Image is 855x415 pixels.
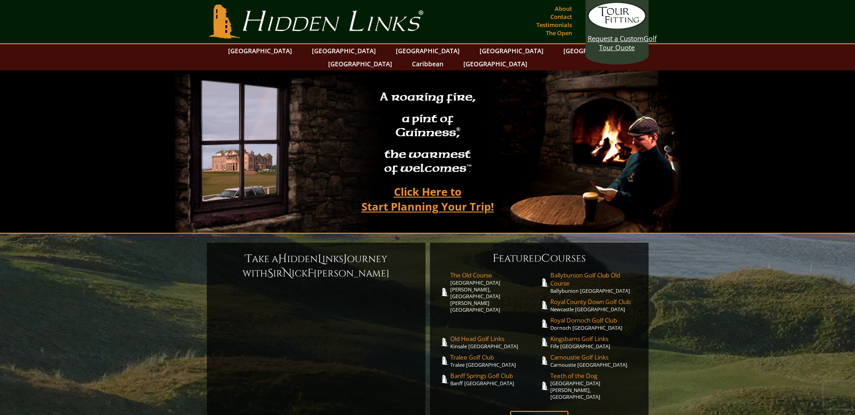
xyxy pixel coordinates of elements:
a: Click Here toStart Planning Your Trip! [352,181,503,217]
a: [GEOGRAPHIC_DATA] [475,44,548,57]
span: Tralee Golf Club [450,353,540,361]
a: Request a CustomGolf Tour Quote [588,2,646,52]
span: N [283,266,292,281]
span: Request a Custom [588,34,644,43]
a: [GEOGRAPHIC_DATA] [559,44,632,57]
span: H [278,252,287,266]
a: About [553,2,574,15]
a: Teeth of the Dog[GEOGRAPHIC_DATA][PERSON_NAME], [GEOGRAPHIC_DATA] [550,372,640,400]
h6: ake a idden inks ourney with ir ick [PERSON_NAME] [216,252,416,281]
span: F [307,266,314,281]
a: Banff Springs Golf ClubBanff [GEOGRAPHIC_DATA] [450,372,540,387]
a: Contact [548,10,574,23]
span: T [245,252,252,266]
span: L [318,252,322,266]
span: C [541,251,550,266]
span: S [267,266,273,281]
a: Royal Dornoch Golf ClubDornoch [GEOGRAPHIC_DATA] [550,316,640,331]
a: Testimonials [534,18,574,31]
a: Caribbean [407,57,448,70]
a: [GEOGRAPHIC_DATA] [307,44,380,57]
span: Banff Springs Golf Club [450,372,540,380]
h6: eatured ourses [439,251,640,266]
a: Old Head Golf LinksKinsale [GEOGRAPHIC_DATA] [450,335,540,350]
span: Carnoustie Golf Links [550,353,640,361]
a: The Open [544,27,574,39]
a: [GEOGRAPHIC_DATA] [391,44,464,57]
a: [GEOGRAPHIC_DATA] [224,44,297,57]
span: Old Head Golf Links [450,335,540,343]
a: Carnoustie Golf LinksCarnoustie [GEOGRAPHIC_DATA] [550,353,640,368]
a: [GEOGRAPHIC_DATA] [324,57,397,70]
span: Kingsbarns Golf Links [550,335,640,343]
a: Ballybunion Golf Club Old CourseBallybunion [GEOGRAPHIC_DATA] [550,271,640,294]
span: Teeth of the Dog [550,372,640,380]
a: Tralee Golf ClubTralee [GEOGRAPHIC_DATA] [450,353,540,368]
a: The Old Course[GEOGRAPHIC_DATA][PERSON_NAME], [GEOGRAPHIC_DATA][PERSON_NAME] [GEOGRAPHIC_DATA] [450,271,540,313]
a: Royal County Down Golf ClubNewcastle [GEOGRAPHIC_DATA] [550,298,640,313]
span: J [343,252,347,266]
span: Ballybunion Golf Club Old Course [550,271,640,287]
a: [GEOGRAPHIC_DATA] [459,57,532,70]
a: Kingsbarns Golf LinksFife [GEOGRAPHIC_DATA] [550,335,640,350]
span: Royal County Down Golf Club [550,298,640,306]
span: Royal Dornoch Golf Club [550,316,640,324]
span: F [493,251,499,266]
span: The Old Course [450,271,540,279]
h2: A roaring fire, a pint of Guinness , the warmest of welcomes™. [374,86,481,181]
